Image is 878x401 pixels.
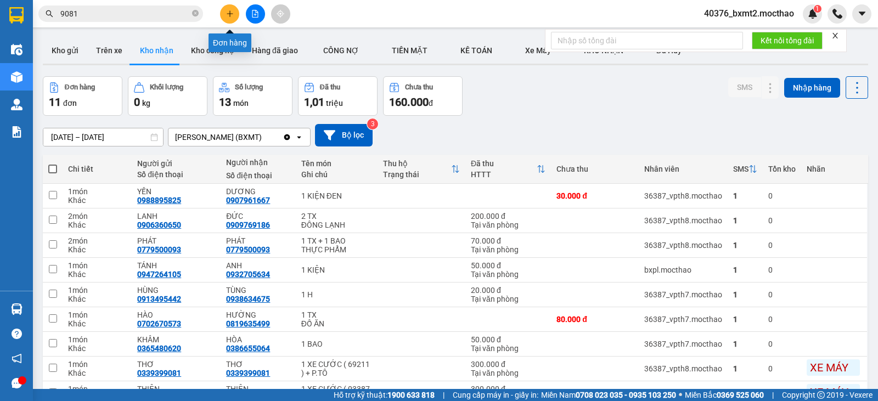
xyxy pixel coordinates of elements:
[137,319,181,328] div: 0702670573
[471,295,545,303] div: Tại văn phòng
[137,196,181,205] div: 0988895825
[226,295,270,303] div: 0938634675
[226,261,290,270] div: ANH
[277,10,284,18] span: aim
[226,236,290,245] div: PHÁT
[541,389,676,401] span: Miền Nam
[644,315,722,324] div: 36387_vpth7.mocthao
[68,165,126,173] div: Chi tiết
[644,290,722,299] div: 36387_vpth7.mocthao
[644,266,722,274] div: bxpl.mocthao
[807,165,862,173] div: Nhãn
[471,261,545,270] div: 50.000 đ
[733,216,757,225] div: 1
[644,241,722,250] div: 36387_vpth8.mocthao
[150,83,183,91] div: Khối lượng
[644,191,722,200] div: 36387_vpth8.mocthao
[137,385,215,393] div: THIỆN
[68,344,126,353] div: Khác
[832,9,842,19] img: phone-icon
[728,77,761,97] button: SMS
[808,9,818,19] img: icon-new-feature
[857,9,867,19] span: caret-down
[68,360,126,369] div: 1 món
[383,76,463,116] button: Chưa thu160.000đ
[226,245,270,254] div: 0779500093
[378,155,465,184] th: Toggle SortBy
[68,310,126,319] div: 1 món
[429,99,433,108] span: đ
[226,319,270,328] div: 0819635499
[471,385,545,393] div: 300.000 đ
[733,290,757,299] div: 1
[761,35,814,47] span: Kết nối tổng đài
[768,241,796,250] div: 0
[298,76,378,116] button: Đã thu1,01 triệu
[772,389,774,401] span: |
[471,286,545,295] div: 20.000 đ
[137,159,215,168] div: Người gửi
[556,165,633,173] div: Chưa thu
[68,245,126,254] div: Khác
[383,170,451,179] div: Trạng thái
[807,384,860,400] div: XE MÁY
[137,360,215,369] div: THƠ
[443,389,444,401] span: |
[233,99,249,108] span: món
[768,191,796,200] div: 0
[137,261,215,270] div: TÁNH
[405,83,433,91] div: Chưa thu
[301,221,372,229] div: ĐÔNG LẠNH
[551,32,743,49] input: Nhập số tổng đài
[226,344,270,353] div: 0386655064
[323,46,359,55] span: CÔNG NỢ
[131,37,182,64] button: Kho nhận
[733,266,757,274] div: 1
[367,118,378,129] sup: 3
[768,165,796,173] div: Tồn kho
[387,391,435,399] strong: 1900 633 818
[383,159,451,168] div: Thu hộ
[831,32,839,39] span: close
[768,364,796,373] div: 0
[301,266,372,274] div: 1 KIỆN
[733,241,757,250] div: 1
[68,196,126,205] div: Khác
[768,389,796,398] div: 0
[815,5,819,13] span: 1
[68,236,126,245] div: 2 món
[226,286,290,295] div: TÙNG
[471,335,545,344] div: 50.000 đ
[11,44,22,55] img: warehouse-icon
[226,310,290,319] div: HƯỜNG
[243,37,307,64] button: Hàng đã giao
[226,158,290,167] div: Người nhận
[301,159,372,168] div: Tên món
[685,389,764,401] span: Miền Bắc
[556,191,633,200] div: 30.000 đ
[87,37,131,64] button: Trên xe
[644,340,722,348] div: 36387_vpth7.mocthao
[226,10,234,18] span: plus
[213,76,292,116] button: Số lượng13món
[137,369,181,377] div: 0339399081
[471,170,537,179] div: HTTT
[301,310,372,319] div: 1 TX
[852,4,871,24] button: caret-down
[768,340,796,348] div: 0
[644,216,722,225] div: 36387_vpth8.mocthao
[49,95,61,109] span: 11
[301,360,372,377] div: 1 XE CƯỚC ( 69211 ) + P.TÔ
[301,212,372,221] div: 2 TX
[733,191,757,200] div: 1
[11,126,22,138] img: solution-icon
[556,315,633,324] div: 80.000 đ
[263,132,264,143] input: Selected Hồ Chí Minh (BXMT).
[11,303,22,315] img: warehouse-icon
[733,340,757,348] div: 1
[733,389,757,398] div: 1
[733,165,748,173] div: SMS
[137,286,215,295] div: HÙNG
[304,95,324,109] span: 1,01
[12,353,22,364] span: notification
